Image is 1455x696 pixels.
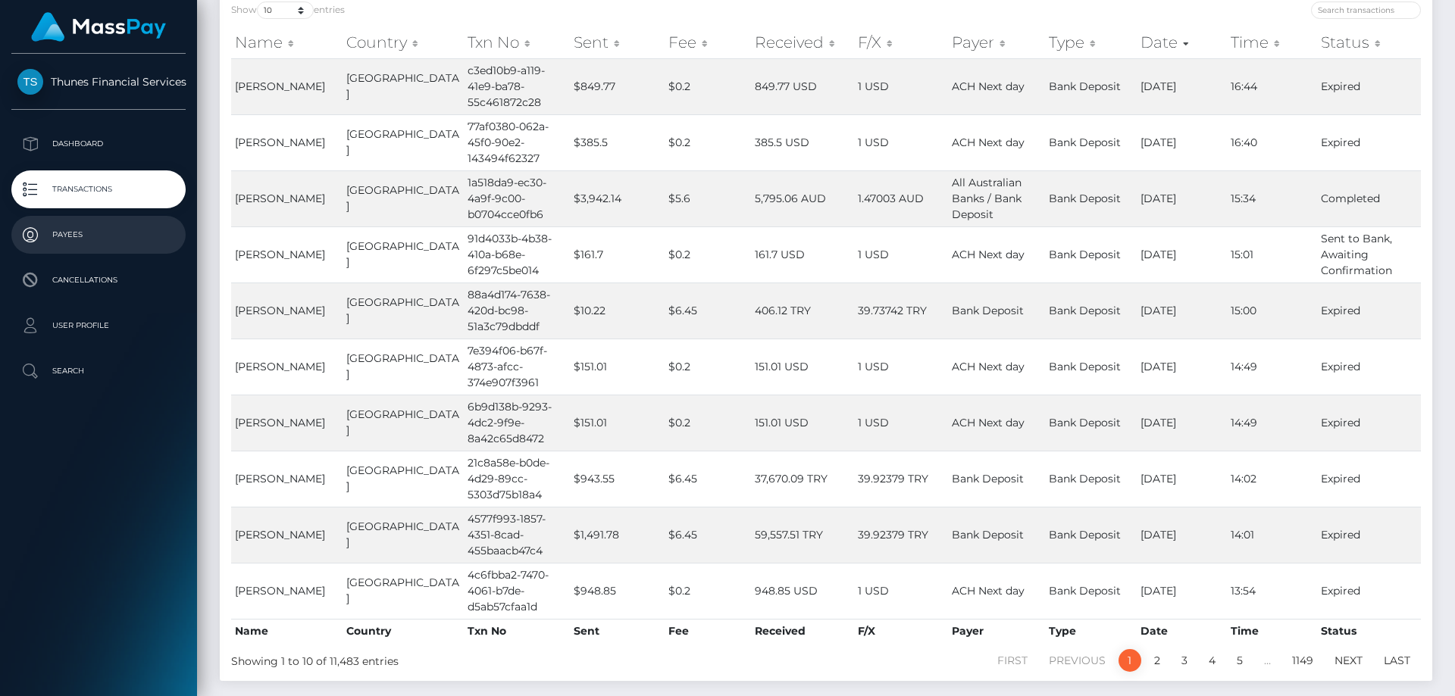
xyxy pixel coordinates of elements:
td: 948.85 USD [751,563,854,619]
td: 1 USD [854,563,948,619]
td: 59,557.51 TRY [751,507,854,563]
td: [DATE] [1137,451,1227,507]
a: Dashboard [11,125,186,163]
td: Expired [1317,58,1421,114]
td: [GEOGRAPHIC_DATA] [343,114,464,170]
span: ACH Next day [952,248,1025,261]
td: 7e394f06-b67f-4873-afcc-374e907f3961 [464,339,570,395]
th: Payer [948,619,1044,643]
td: 37,670.09 TRY [751,451,854,507]
input: Search transactions [1311,2,1421,19]
td: Expired [1317,114,1421,170]
td: 6b9d138b-9293-4dc2-9f9e-8a42c65d8472 [464,395,570,451]
td: [GEOGRAPHIC_DATA] [343,507,464,563]
td: 77af0380-062a-45f0-90e2-143494f62327 [464,114,570,170]
img: Thunes Financial Services [17,69,43,95]
td: $0.2 [665,339,751,395]
p: Cancellations [17,269,180,292]
p: Search [17,360,180,382]
a: Search [11,352,186,390]
td: 1 USD [854,58,948,114]
a: 1 [1119,649,1141,672]
a: 1149 [1284,649,1322,672]
td: [GEOGRAPHIC_DATA] [343,451,464,507]
td: Bank Deposit [1045,170,1137,226]
td: 849.77 USD [751,58,854,114]
th: Received: activate to sort column ascending [751,27,854,58]
td: [DATE] [1137,339,1227,395]
th: Status: activate to sort column ascending [1317,27,1421,58]
a: 4 [1200,649,1224,672]
th: Time: activate to sort column ascending [1227,27,1317,58]
td: Bank Deposit [1045,339,1137,395]
td: $0.2 [665,58,751,114]
td: 4c6fbba2-7470-4061-b7de-d5ab57cfaa1d [464,563,570,619]
span: [PERSON_NAME] [235,528,325,542]
th: Time [1227,619,1317,643]
td: Expired [1317,451,1421,507]
td: [DATE] [1137,507,1227,563]
td: $5.6 [665,170,751,226]
th: Date [1137,619,1227,643]
a: Last [1375,649,1419,672]
td: 161.7 USD [751,226,854,282]
td: $0.2 [665,395,751,451]
td: $6.45 [665,507,751,563]
a: 3 [1173,649,1196,672]
span: ACH Next day [952,416,1025,429]
td: [GEOGRAPHIC_DATA] [343,563,464,619]
th: Type: activate to sort column ascending [1045,27,1137,58]
th: Country: activate to sort column ascending [343,27,464,58]
td: $6.45 [665,451,751,507]
td: 21c8a58e-b0de-4d29-89cc-5303d75b18a4 [464,451,570,507]
th: F/X [854,619,948,643]
label: Show entries [231,2,345,19]
td: $3,942.14 [570,170,665,226]
th: Payer: activate to sort column ascending [948,27,1044,58]
th: Sent [570,619,665,643]
td: Sent to Bank, Awaiting Confirmation [1317,226,1421,282]
td: [GEOGRAPHIC_DATA] [343,170,464,226]
p: Payees [17,223,180,246]
th: Status [1317,619,1421,643]
td: Bank Deposit [1045,226,1137,282]
td: [DATE] [1137,282,1227,339]
td: 15:01 [1227,226,1317,282]
span: [PERSON_NAME] [235,248,325,261]
a: User Profile [11,307,186,345]
td: 16:44 [1227,58,1317,114]
p: User Profile [17,314,180,337]
span: [PERSON_NAME] [235,80,325,93]
td: $948.85 [570,563,665,619]
td: Completed [1317,170,1421,226]
span: Bank Deposit [952,472,1024,485]
a: Cancellations [11,261,186,299]
td: 385.5 USD [751,114,854,170]
span: ACH Next day [952,584,1025,598]
td: $10.22 [570,282,665,339]
span: [PERSON_NAME] [235,192,325,205]
td: [DATE] [1137,114,1227,170]
td: [GEOGRAPHIC_DATA] [343,58,464,114]
td: 14:01 [1227,507,1317,563]
a: 2 [1146,649,1169,672]
td: $1,491.78 [570,507,665,563]
th: Name: activate to sort column ascending [231,27,343,58]
td: 1a518da9-ec30-4a9f-9c00-b0704cce0fb6 [464,170,570,226]
td: Expired [1317,282,1421,339]
td: Bank Deposit [1045,114,1137,170]
span: [PERSON_NAME] [235,472,325,485]
td: Expired [1317,339,1421,395]
select: Showentries [257,2,314,19]
span: [PERSON_NAME] [235,584,325,598]
td: [GEOGRAPHIC_DATA] [343,226,464,282]
span: All Australian Banks / Bank Deposit [952,176,1022,221]
span: [PERSON_NAME] [235,360,325,373]
td: 1 USD [854,114,948,170]
th: Date: activate to sort column ascending [1137,27,1227,58]
td: 39.73742 TRY [854,282,948,339]
td: Expired [1317,563,1421,619]
td: Bank Deposit [1045,563,1137,619]
th: Name [231,619,343,643]
th: Fee: activate to sort column ascending [665,27,751,58]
